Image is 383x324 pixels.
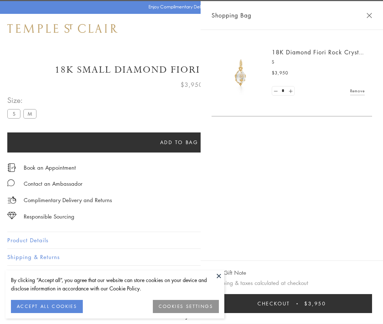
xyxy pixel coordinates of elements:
span: Add to bag [160,138,198,146]
button: ACCEPT ALL COOKIES [11,300,83,313]
img: icon_sourcing.svg [7,212,16,219]
a: Set quantity to 2 [287,86,294,96]
p: Complimentary Delivery and Returns [24,196,112,205]
label: S [7,109,20,118]
span: Shopping Bag [212,11,251,20]
button: Gifting [7,266,376,282]
span: Size: [7,94,39,106]
span: Checkout [258,300,290,308]
img: MessageIcon-01_2.svg [7,179,15,186]
a: Book an Appointment [24,163,76,171]
img: P51889-E11FIORI [219,51,263,95]
img: Temple St. Clair [7,24,117,33]
span: $3,950 [272,69,288,77]
div: Contact an Ambassador [24,179,82,188]
button: Close Shopping Bag [367,13,372,18]
h1: 18K Small Diamond Fiori Rock Crystal Amulet [7,63,376,76]
p: S [272,58,365,66]
div: By clicking “Accept all”, you agree that our website can store cookies on your device and disclos... [11,276,219,293]
span: $3,950 [181,80,203,89]
button: COOKIES SETTINGS [153,300,219,313]
a: Remove [350,87,365,95]
label: M [23,109,36,118]
button: Checkout $3,950 [212,294,372,313]
div: Responsible Sourcing [24,212,74,221]
button: Add Gift Note [212,268,246,277]
button: Shipping & Returns [7,249,376,265]
p: Shipping & taxes calculated at checkout [212,278,372,288]
img: icon_appointment.svg [7,163,16,172]
button: Add to bag [7,132,351,153]
span: $3,950 [304,300,326,308]
button: Product Details [7,232,376,248]
a: Set quantity to 0 [272,86,279,96]
p: Enjoy Complimentary Delivery & Returns [148,3,231,11]
img: icon_delivery.svg [7,196,16,205]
